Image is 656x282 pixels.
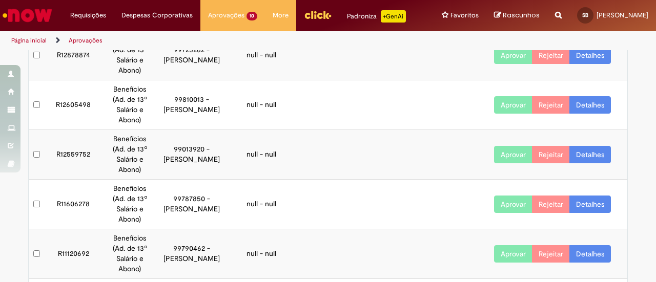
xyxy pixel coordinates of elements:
img: click_logo_yellow_360x200.png [304,7,332,23]
button: Aprovar [494,47,532,64]
a: Detalhes [569,196,611,213]
button: Rejeitar [532,196,570,213]
td: R12559752 [45,130,102,180]
span: Favoritos [450,10,479,20]
td: Benefícios (Ad. de 13º Salário e Abono) [102,180,157,229]
td: null - null [227,130,296,180]
a: Detalhes [569,245,611,263]
td: Benefícios (Ad. de 13º Salário e Abono) [102,80,157,130]
td: 99810013 - [PERSON_NAME] [157,80,227,130]
button: Rejeitar [532,47,570,64]
span: Aprovações [208,10,244,20]
ul: Trilhas de página [8,31,429,50]
td: Benefícios (Ad. de 13º Salário e Abono) [102,229,157,279]
a: Rascunhos [494,11,540,20]
div: Padroniza [347,10,406,23]
a: Detalhes [569,96,611,114]
a: Página inicial [11,36,47,45]
td: null - null [227,80,296,130]
td: R12605498 [45,80,102,130]
td: null - null [227,229,296,279]
button: Rejeitar [532,245,570,263]
td: Benefícios (Ad. de 13º Salário e Abono) [102,130,157,180]
button: Rejeitar [532,146,570,163]
span: SB [582,12,588,18]
span: Rascunhos [503,10,540,20]
td: null - null [227,31,296,80]
td: 99013920 - [PERSON_NAME] [157,130,227,180]
td: Benefícios (Ad. de 13º Salário e Abono) [102,31,157,80]
a: Aprovações [69,36,102,45]
img: ServiceNow [1,5,54,26]
td: 99787850 - [PERSON_NAME] [157,180,227,229]
span: Despesas Corporativas [121,10,193,20]
button: Rejeitar [532,96,570,114]
span: 10 [247,12,257,20]
button: Aprovar [494,146,532,163]
td: 99725262 - [PERSON_NAME] [157,31,227,80]
button: Aprovar [494,245,532,263]
span: More [273,10,289,20]
p: +GenAi [381,10,406,23]
a: Detalhes [569,47,611,64]
td: null - null [227,180,296,229]
td: 99790462 - [PERSON_NAME] [157,229,227,279]
td: R12878874 [45,31,102,80]
span: [PERSON_NAME] [597,11,648,19]
td: R11606278 [45,180,102,229]
a: Detalhes [569,146,611,163]
button: Aprovar [494,196,532,213]
button: Aprovar [494,96,532,114]
span: Requisições [70,10,106,20]
td: R11120692 [45,229,102,279]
